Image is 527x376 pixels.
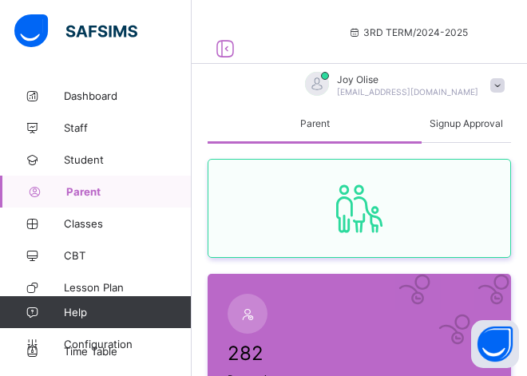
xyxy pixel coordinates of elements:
span: Configuration [64,338,191,350]
div: JoyOlise [289,72,513,98]
span: Staff [64,121,192,134]
span: CBT [64,249,192,262]
span: Joy Olise [337,73,478,85]
img: safsims [14,14,137,48]
button: Open asap [471,320,519,368]
span: Signup Approval [430,117,503,129]
span: Classes [64,217,192,230]
span: Parent [66,185,192,198]
span: Help [64,306,191,319]
span: Parent [300,117,330,129]
span: Student [64,153,192,166]
span: Lesson Plan [64,281,192,294]
span: session/term information [347,26,468,38]
span: 282 [228,342,491,365]
span: Dashboard [64,89,192,102]
span: [EMAIL_ADDRESS][DOMAIN_NAME] [337,87,478,97]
